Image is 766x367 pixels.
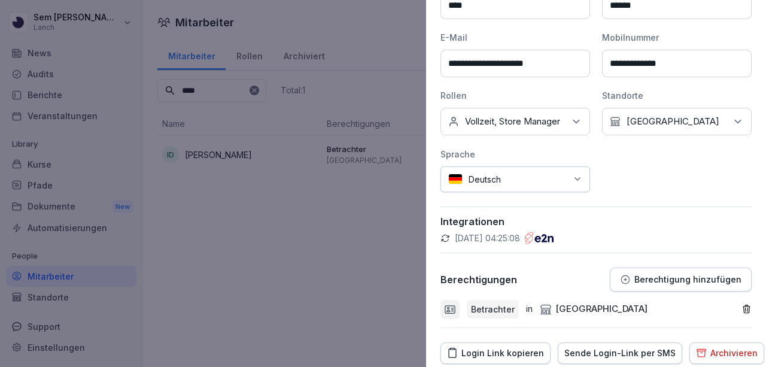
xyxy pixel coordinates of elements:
[526,302,533,316] p: in
[610,268,752,292] button: Berechtigung hinzufügen
[540,302,648,316] div: [GEOGRAPHIC_DATA]
[525,232,554,244] img: e2n.png
[558,342,682,364] button: Sende Login-Link per SMS
[634,275,741,284] p: Berechtigung hinzufügen
[471,303,515,316] p: Betrachter
[602,89,752,102] div: Standorte
[440,342,551,364] button: Login Link kopieren
[602,31,752,44] div: Mobilnummer
[564,347,676,360] div: Sende Login-Link per SMS
[689,342,764,364] button: Archivieren
[447,347,544,360] div: Login Link kopieren
[440,148,590,160] div: Sprache
[440,89,590,102] div: Rollen
[440,166,590,192] div: Deutsch
[440,216,752,228] p: Integrationen
[440,274,517,286] p: Berechtigungen
[448,174,463,185] img: de.svg
[465,116,560,128] p: Vollzeit, Store Manager
[627,116,719,128] p: [GEOGRAPHIC_DATA]
[696,347,758,360] div: Archivieren
[455,232,520,244] p: [DATE] 04:25:08
[440,31,590,44] div: E-Mail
